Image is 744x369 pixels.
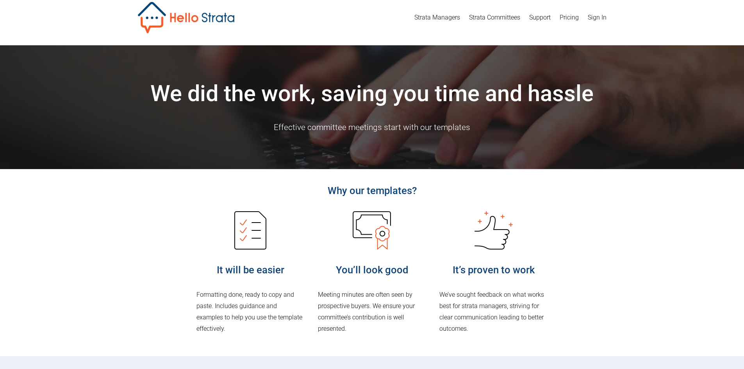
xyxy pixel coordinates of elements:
[439,263,548,277] h4: It’s proven to work
[196,263,305,277] h4: It will be easier
[318,289,426,334] p: Meeting minutes are often seen by prospective buyers. We ensure your committee’s contribution is ...
[560,11,579,24] a: Pricing
[469,11,520,24] a: Strata Committees
[138,120,607,135] p: Effective committee meetings start with our templates
[439,289,548,334] p: We’ve sought feedback on what works best for strata managers, striving for clear communication le...
[318,263,426,277] h4: You’ll look good
[529,11,551,24] a: Support
[588,11,607,24] a: Sign In
[196,184,548,198] h4: Why our templates?
[138,80,607,108] h1: We did the work, saving you time and hassle
[414,11,460,24] a: Strata Managers
[196,289,305,334] p: Formatting done, ready to copy and paste. Includes guidance and examples to help you use the temp...
[138,2,234,33] img: Hello Strata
